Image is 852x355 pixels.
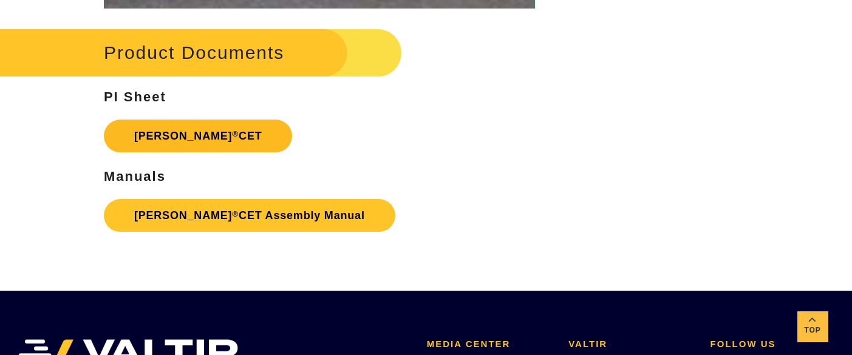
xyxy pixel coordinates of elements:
[104,169,166,184] strong: Manuals
[797,323,828,337] span: Top
[104,89,166,104] strong: PI Sheet
[797,311,828,342] a: Top
[711,339,834,350] h2: FOLLOW US
[104,120,293,152] a: [PERSON_NAME]®CET
[232,209,239,218] sup: ®
[427,339,550,350] h2: MEDIA CENTER
[104,199,395,232] a: [PERSON_NAME]®CET Assembly Manual
[232,129,239,138] sup: ®
[568,339,692,350] h2: VALTIR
